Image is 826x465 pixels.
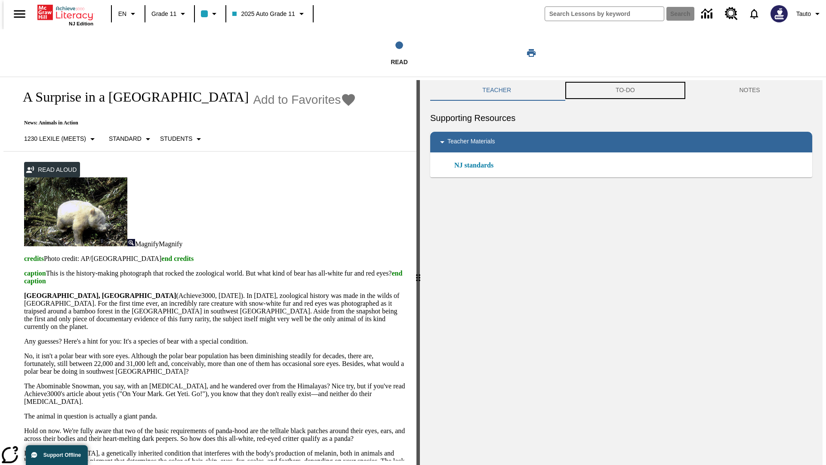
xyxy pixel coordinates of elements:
[24,427,406,443] p: Hold on now. We're fully aware that two of the basic requirements of panda-hood are the telltale ...
[127,239,135,246] img: Magnify
[3,80,416,461] div: reading
[545,7,664,21] input: search field
[793,6,826,22] button: Profile/Settings
[118,9,126,19] span: EN
[430,80,812,101] div: Instructional Panel Tabs
[151,9,176,19] span: Grade 11
[160,134,192,143] p: Students
[21,131,101,147] button: Select Lexile, 1230 Lexile (Meets)
[232,9,295,19] span: 2025 Auto Grade 11
[135,240,159,248] span: Magnify
[765,3,793,25] button: Select a new avatar
[24,255,44,262] span: credits
[796,9,811,19] span: Tauto
[159,240,182,248] span: Magnify
[253,93,341,107] span: Add to Favorites
[430,80,564,101] button: Teacher
[24,292,406,331] p: (Achieve3000, [DATE]). In [DATE], zoological history was made in the wilds of [GEOGRAPHIC_DATA]. ...
[24,162,80,178] button: Read Aloud
[391,59,408,65] span: Read
[157,131,207,147] button: Select Student
[447,137,495,147] p: Teacher Materials
[720,2,743,25] a: Resource Center, Will open in new tab
[518,45,545,61] button: Print
[24,270,46,277] span: caption
[24,338,406,345] p: Any guesses? Here's a hint for you: It's a species of bear with a special condition.
[24,270,406,285] p: This is the history-making photograph that rocked the zoological world. But what kind of bear has...
[420,80,823,465] div: activity
[105,131,157,147] button: Scaffolds, Standard
[69,21,93,26] span: NJ Edition
[14,89,249,105] h1: A Surprise in a [GEOGRAPHIC_DATA]
[564,80,687,101] button: TO-DO
[288,29,511,77] button: Read step 1 of 1
[109,134,142,143] p: Standard
[24,255,406,263] p: Photo credit: AP/[GEOGRAPHIC_DATA]
[430,132,812,152] div: Teacher Materials
[229,6,310,22] button: Class: 2025 Auto Grade 11, Select your class
[24,134,86,143] p: 1230 Lexile (Meets)
[14,120,356,126] p: News: Animals in Action
[24,352,406,375] p: No, it isn't a polar bear with sore eyes. Although the polar bear population has been diminishing...
[26,445,88,465] button: Support Offline
[37,3,93,26] div: Home
[687,80,812,101] button: NOTES
[197,6,223,22] button: Class color is light blue. Change class color
[7,1,32,27] button: Open side menu
[743,3,765,25] a: Notifications
[24,382,406,406] p: The Abominable Snowman, you say, with an [MEDICAL_DATA], and he wandered over from the Himalayas?...
[24,270,402,285] span: end caption
[114,6,142,22] button: Language: EN, Select a language
[454,160,499,170] a: NJ standards
[161,255,194,262] span: end credits
[253,92,356,107] button: Add to Favorites - A Surprise in a Bamboo Forest
[696,2,720,26] a: Data Center
[416,80,420,465] div: Press Enter or Spacebar and then press right and left arrow keys to move the slider
[24,412,406,420] p: The animal in question is actually a giant panda.
[43,452,81,458] span: Support Offline
[24,177,127,246] img: albino pandas in China are sometimes mistaken for polar bears
[24,292,176,299] strong: [GEOGRAPHIC_DATA], [GEOGRAPHIC_DATA]
[771,5,788,22] img: Avatar
[430,111,812,125] h6: Supporting Resources
[148,6,191,22] button: Grade: Grade 11, Select a grade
